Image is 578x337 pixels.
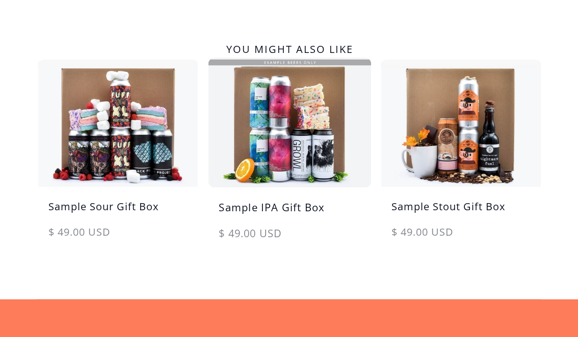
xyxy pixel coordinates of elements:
div: $ 49.00 USD [208,226,371,252]
a: Sample IPA Gift Box$ 49.00 USD [208,58,371,252]
h5: Sample IPA Gift Box [208,200,371,226]
div: $ 49.00 USD [38,224,198,250]
div: $ 49.00 USD [381,224,541,250]
a: Sample Stout Gift Box$ 49.00 USD [381,60,541,250]
a: Sample Sour Gift Box$ 49.00 USD [38,60,198,250]
h2: You might also like [38,39,541,60]
h5: Sample Stout Gift Box [381,199,541,224]
h5: Sample Sour Gift Box [38,199,198,224]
